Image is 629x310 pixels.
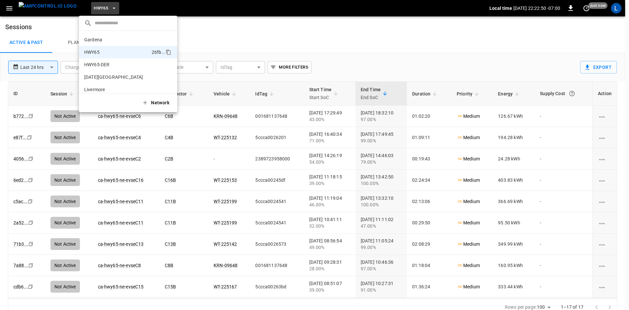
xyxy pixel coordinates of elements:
div: copy [165,48,172,56]
p: Livermore [84,86,149,93]
p: HWY65-DER [84,61,145,68]
p: Gardena [84,36,148,43]
p: HWY65 [84,49,149,55]
button: Network [138,96,175,110]
p: [DATE][GEOGRAPHIC_DATA] [84,74,149,80]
